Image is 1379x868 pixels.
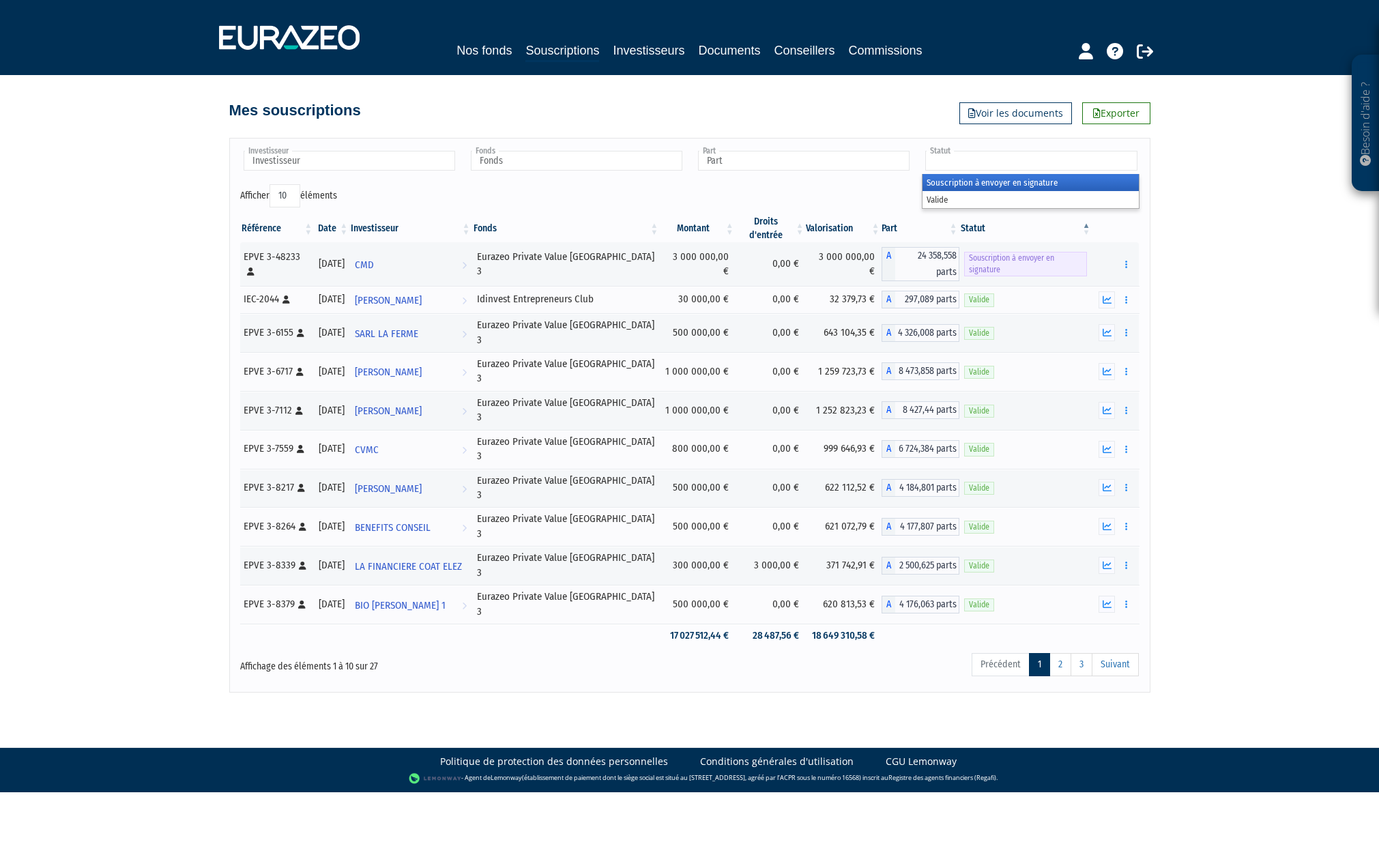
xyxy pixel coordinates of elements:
[895,401,959,419] span: 8 427,44 parts
[299,523,306,531] i: [Français] Personne physique
[477,474,656,503] div: Eurazeo Private Value [GEOGRAPHIC_DATA] 3
[1071,653,1092,676] a: 3
[477,318,656,347] div: Eurazeo Private Value [GEOGRAPHIC_DATA] 3
[349,552,471,579] a: LA FINANCIERE COAT ELEZ
[613,41,684,60] a: Investisseurs
[491,774,522,783] a: Lemonway
[964,482,994,495] span: Valide
[462,579,467,605] i: Voir l'investisseur
[349,215,471,242] th: Investisseur: activer pour trier la colonne par ordre croissant
[895,324,959,342] span: 4 326,008 parts
[882,440,895,458] span: A
[1082,102,1150,124] a: Exporter
[882,291,959,308] div: A - Idinvest Entrepreneurs Club
[736,352,806,391] td: 0,00 €
[349,435,471,463] a: CVMC
[882,518,895,536] span: A
[282,295,290,304] i: [Français] Personne physique
[806,430,882,469] td: 999 646,93 €
[736,215,806,242] th: Droits d'entrée: activer pour trier la colonne par ordre croissant
[462,360,467,385] i: Voir l'investisseur
[244,597,310,611] div: EPVE 3-8379
[298,601,306,609] i: [Français] Personne physique
[355,515,431,540] span: BENEFITS CONSEIL
[964,366,994,379] span: Valide
[882,557,895,575] span: A
[462,437,467,463] i: Voir l'investisseur
[806,286,882,313] td: 32 379,73 €
[440,755,668,768] a: Politique de protection des données personnelles
[806,546,882,585] td: 371 742,91 €
[525,41,599,62] a: Souscriptions
[699,41,761,60] a: Documents
[240,652,603,674] div: Affichage des éléments 1 à 10 sur 27
[895,596,959,613] span: 4 176,063 parts
[355,476,422,502] span: [PERSON_NAME]
[462,252,467,278] i: Voir l'investisseur
[349,513,471,540] a: BENEFITS CONSEIL
[882,401,895,419] span: A
[229,102,361,119] h4: Mes souscriptions
[319,480,345,495] div: [DATE]
[806,391,882,430] td: 1 252 823,23 €
[660,391,736,430] td: 1 000 000,00 €
[736,507,806,546] td: 0,00 €
[319,257,345,271] div: [DATE]
[477,590,656,619] div: Eurazeo Private Value [GEOGRAPHIC_DATA] 3
[270,184,300,207] select: Afficheréléments
[355,437,379,463] span: CVMC
[244,403,310,418] div: EPVE 3-7112
[244,325,310,340] div: EPVE 3-6155
[882,362,959,380] div: A - Eurazeo Private Value Europe 3
[247,267,255,276] i: [Français] Personne physique
[882,247,959,281] div: A - Eurazeo Private Value Europe 3
[660,546,736,585] td: 300 000,00 €
[477,292,656,306] div: Idinvest Entrepreneurs Club
[849,41,923,60] a: Commissions
[660,242,736,286] td: 3 000 000,00 €
[477,396,656,425] div: Eurazeo Private Value [GEOGRAPHIC_DATA] 3
[882,324,959,342] div: A - Eurazeo Private Value Europe 3
[319,558,345,573] div: [DATE]
[299,562,306,570] i: [Français] Personne physique
[349,591,471,618] a: BIO [PERSON_NAME] 1
[409,772,461,785] img: logo-lemonway.png
[895,247,959,281] span: 24 358,558 parts
[472,215,661,242] th: Fonds: activer pour trier la colonne par ordre croissant
[355,252,374,278] span: CMD
[349,319,471,347] a: SARL LA FERME
[477,250,656,279] div: Eurazeo Private Value [GEOGRAPHIC_DATA] 3
[462,515,467,540] i: Voir l'investisseur
[319,364,345,379] div: [DATE]
[477,357,656,386] div: Eurazeo Private Value [GEOGRAPHIC_DATA] 3
[244,480,310,495] div: EPVE 3-8217
[882,401,959,419] div: A - Eurazeo Private Value Europe 3
[244,558,310,573] div: EPVE 3-8339
[297,484,305,492] i: [Français] Personne physique
[355,288,422,313] span: [PERSON_NAME]
[806,624,882,648] td: 18 649 310,58 €
[319,597,345,611] div: [DATE]
[882,247,895,281] span: A
[349,286,471,313] a: [PERSON_NAME]
[477,551,656,580] div: Eurazeo Private Value [GEOGRAPHIC_DATA] 3
[882,215,959,242] th: Part: activer pour trier la colonne par ordre croissant
[219,25,360,50] img: 1732889491-logotype_eurazeo_blanc_rvb.png
[806,242,882,286] td: 3 000 000,00 €
[297,445,304,453] i: [Français] Personne physique
[700,755,854,768] a: Conditions générales d'utilisation
[244,292,310,306] div: IEC-2044
[319,403,345,418] div: [DATE]
[886,755,957,768] a: CGU Lemonway
[660,507,736,546] td: 500 000,00 €
[888,774,996,783] a: Registre des agents financiers (Regafi)
[736,546,806,585] td: 3 000,00 €
[882,518,959,536] div: A - Eurazeo Private Value Europe 3
[477,435,656,464] div: Eurazeo Private Value [GEOGRAPHIC_DATA] 3
[959,215,1092,242] th: Statut : activer pour trier la colonne par ordre d&eacute;croissant
[349,358,471,385] a: [PERSON_NAME]
[660,469,736,508] td: 500 000,00 €
[923,191,1138,208] li: Valide
[319,442,345,456] div: [DATE]
[882,324,895,342] span: A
